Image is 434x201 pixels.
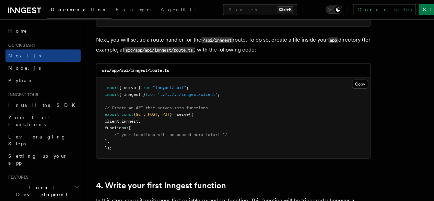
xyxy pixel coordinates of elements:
span: Inngest tour [5,92,38,98]
span: const [121,112,133,117]
span: , [157,112,160,117]
span: export [105,112,119,117]
span: } [169,112,172,117]
kbd: Ctrl+K [278,6,293,13]
button: Search...Ctrl+K [223,4,297,15]
a: Next.js [5,49,81,62]
a: Documentation [47,2,112,19]
a: Leveraging Steps [5,131,81,150]
a: Install the SDK [5,99,81,111]
span: Setting up your app [8,153,67,166]
span: Python [8,78,33,83]
a: Your first Functions [5,111,81,131]
span: ({ [189,112,193,117]
p: Next, you will set up a route handler for the route. To do so, create a file inside your director... [96,35,371,55]
span: from [145,92,155,97]
span: [ [129,125,131,130]
a: Contact sales [353,4,416,15]
span: GET [136,112,143,117]
code: src/app/api/inngest/route.ts [124,47,194,53]
button: Local Development [5,181,81,201]
span: from [141,85,150,90]
button: Copy [352,80,368,89]
span: , [143,112,145,117]
span: client [105,119,119,124]
span: ] [105,139,107,144]
a: Examples [112,2,156,19]
span: , [107,139,109,144]
span: Features [5,175,28,180]
span: POST [148,112,157,117]
span: AgentKit [161,7,197,12]
span: { [133,112,136,117]
span: Documentation [51,7,107,12]
span: inngest [121,119,138,124]
a: AgentKit [156,2,201,19]
span: Next.js [8,53,41,58]
span: Leveraging Steps [8,134,66,146]
span: = [172,112,174,117]
span: Node.js [8,65,41,71]
span: { inngest } [119,92,145,97]
span: serve [177,112,189,117]
span: "inngest/next" [153,85,186,90]
a: 4. Write your first Inngest function [96,181,226,190]
a: Node.js [5,62,81,74]
span: ; [186,85,189,90]
span: }); [105,146,112,150]
span: import [105,92,119,97]
button: Toggle dark mode [326,5,342,14]
a: Setting up your app [5,150,81,169]
span: Examples [116,7,152,12]
span: , [138,119,141,124]
span: functions [105,125,126,130]
span: : [119,119,121,124]
span: PUT [162,112,169,117]
code: src/app/api/inngest/route.ts [102,68,169,73]
code: /api/inngest [201,37,233,43]
span: // Create an API that serves zero functions [105,105,208,110]
span: ; [218,92,220,97]
span: Home [8,27,27,34]
span: Install the SDK [8,102,79,108]
span: /* your functions will be passed here later! */ [114,132,227,137]
code: app [328,37,338,43]
span: import [105,85,119,90]
span: Your first Functions [8,115,49,127]
a: Python [5,74,81,87]
a: Home [5,25,81,37]
span: Quick start [5,43,35,48]
span: "../../../inngest/client" [157,92,218,97]
span: : [126,125,129,130]
span: { serve } [119,85,141,90]
span: Local Development [5,184,75,198]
